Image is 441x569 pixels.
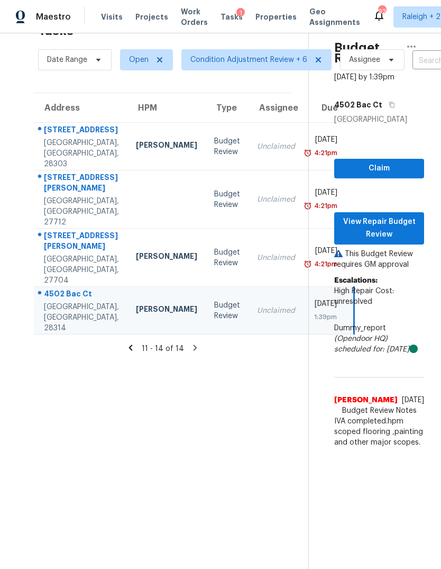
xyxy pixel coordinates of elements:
h2: Budget Review [334,42,399,64]
span: [DATE] 13:37 [402,396,424,414]
span: Budget Review Notes [336,405,423,416]
div: [GEOGRAPHIC_DATA], [GEOGRAPHIC_DATA], 27704 [44,254,119,286]
div: [STREET_ADDRESS][PERSON_NAME] [44,172,119,196]
span: View Repair Budget Review [343,215,416,241]
span: Condition Adjustment Review + 6 [190,55,307,65]
div: [PERSON_NAME] [136,251,197,264]
div: [GEOGRAPHIC_DATA] [334,114,424,125]
div: 1 [236,8,245,19]
span: Claim [343,162,416,175]
div: [GEOGRAPHIC_DATA], [GEOGRAPHIC_DATA], 28303 [44,138,119,169]
span: Properties [255,12,297,22]
th: Address [34,93,127,123]
div: [PERSON_NAME] [136,304,197,317]
span: Projects [135,12,168,22]
span: Geo Assignments [309,6,360,28]
div: Unclaimed [257,252,295,263]
span: 11 - 14 of 14 [142,345,184,353]
span: Maestro [36,12,71,22]
span: IVA completed.hpm scoped flooring ,painting and other major scopes. [334,416,424,448]
span: Open [129,55,149,65]
div: Unclaimed [257,305,295,316]
span: Raleigh + 2 [402,12,440,22]
div: Budget Review [214,189,240,210]
button: Claim [334,159,424,178]
th: Due [304,93,354,123]
p: This Budget Review requires GM approval [334,249,424,270]
div: Budget Review [214,300,240,321]
span: Tasks [221,13,243,21]
div: [STREET_ADDRESS][PERSON_NAME] [44,230,119,254]
button: Copy Address [382,95,397,114]
div: [GEOGRAPHIC_DATA], [GEOGRAPHIC_DATA], 28314 [44,302,119,333]
img: Overdue Alarm Icon [304,259,312,269]
div: Dummy_report [334,323,424,355]
h2: Tasks [38,25,73,36]
span: High Repair Cost: unresolved [334,287,394,305]
div: [GEOGRAPHIC_DATA], [GEOGRAPHIC_DATA], 27712 [44,196,119,228]
div: Unclaimed [257,141,295,152]
div: Budget Review [214,136,240,157]
h5: 4502 Bac Ct [334,100,382,110]
span: Assignee [349,55,380,65]
span: Work Orders [181,6,208,28]
span: [PERSON_NAME] [334,395,398,416]
div: [PERSON_NAME] [136,140,197,153]
i: scheduled for: [DATE] [334,346,409,353]
div: [DATE] by 1:39pm [334,72,394,83]
th: Assignee [249,93,304,123]
span: Visits [101,12,123,22]
img: Overdue Alarm Icon [304,148,312,158]
th: Type [206,93,249,123]
div: Budget Review [214,247,240,268]
div: Unclaimed [257,194,295,205]
b: Escalations: [334,277,378,284]
i: (Opendoor HQ) [334,335,388,342]
th: HPM [127,93,206,123]
img: Overdue Alarm Icon [304,201,312,211]
button: View Repair Budget Review [334,212,424,245]
div: 92 [378,6,385,17]
div: 4502 Bac Ct [44,288,119,302]
span: Date Range [47,55,87,65]
div: [STREET_ADDRESS] [44,124,119,138]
